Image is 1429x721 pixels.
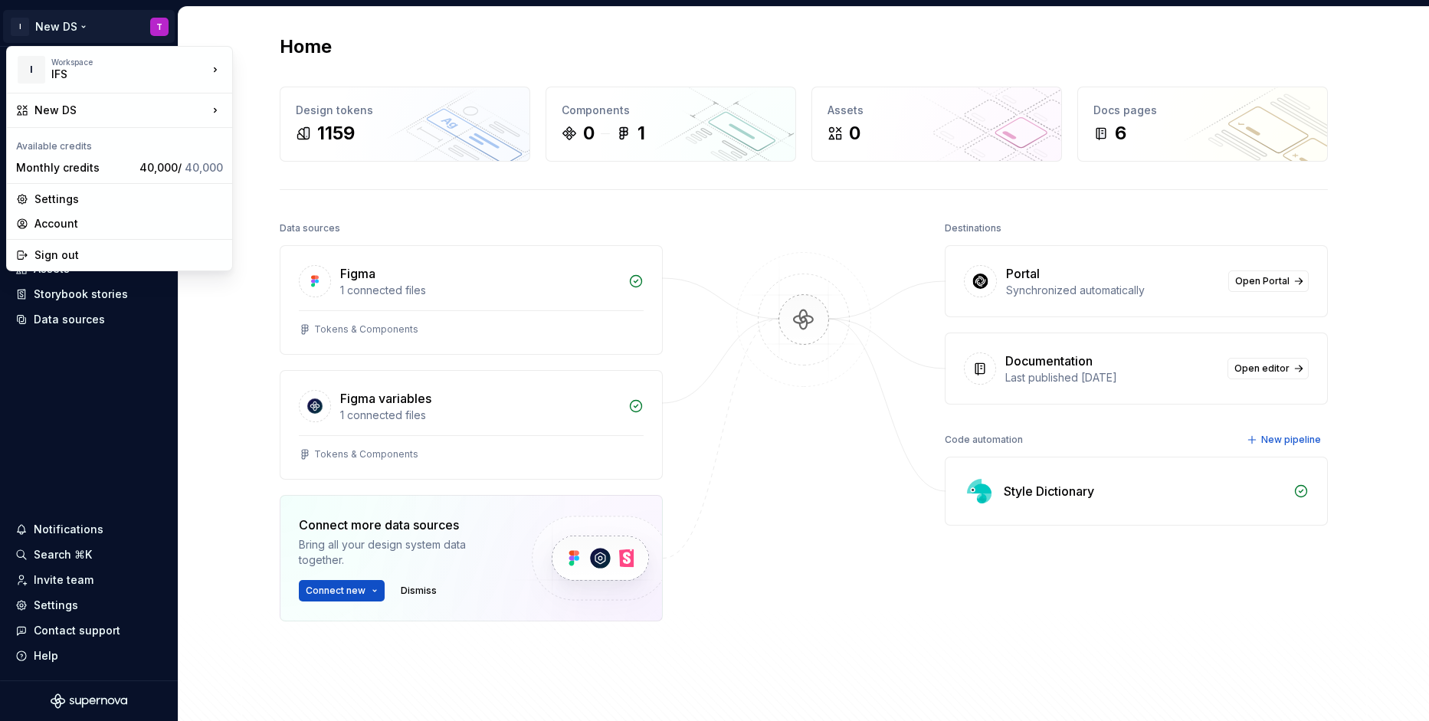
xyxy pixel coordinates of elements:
[34,192,223,207] div: Settings
[16,160,133,175] div: Monthly credits
[51,57,208,67] div: Workspace
[185,161,223,174] span: 40,000
[34,103,208,118] div: New DS
[139,161,223,174] span: 40,000 /
[51,67,182,82] div: IFS
[18,56,45,84] div: I
[10,131,229,156] div: Available credits
[34,216,223,231] div: Account
[34,247,223,263] div: Sign out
